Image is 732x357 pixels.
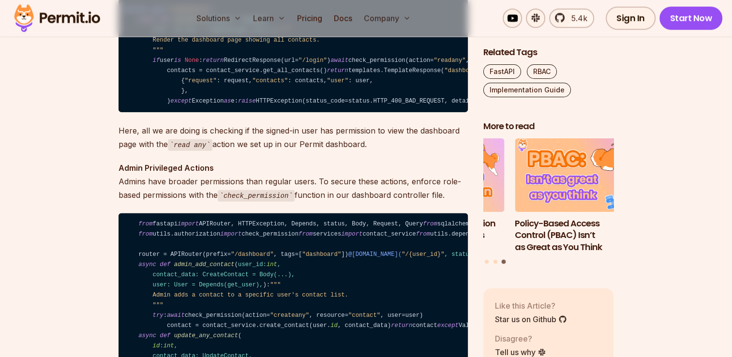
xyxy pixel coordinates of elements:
button: Go to slide 3 [502,259,506,264]
span: raise [238,98,256,104]
span: int [164,342,174,349]
a: Start Now [659,7,723,30]
button: Company [360,9,415,28]
img: Implementing Authentication and Authorization in Next.js [374,138,505,212]
span: from [138,221,152,227]
span: , status_code=status.HTTP_201_CREATED [402,251,576,258]
span: except [437,322,459,329]
img: Permit logo [10,2,105,35]
span: from [416,231,430,238]
span: "createany" [270,312,309,319]
span: from [138,231,152,238]
span: is [174,57,181,64]
a: Pricing [293,9,326,28]
span: "user" [327,77,348,84]
span: "/{user_id}" [402,251,444,258]
h3: Policy-Based Access Control (PBAC) Isn’t as Great as You Think [515,217,645,253]
span: admin_add_contact [174,261,235,268]
span: except [170,98,192,104]
span: return [203,57,224,64]
span: int [267,261,277,268]
code: read any [168,139,212,151]
span: @[DOMAIN_NAME]( ) [348,251,580,258]
span: "readany" [433,57,465,64]
span: """ Admin adds a contact to a specific user's contact list. """ [124,282,348,309]
span: "/login" [299,57,327,64]
span: None [185,57,199,64]
span: "request" [185,77,217,84]
a: RBAC [527,64,557,79]
span: import [220,231,241,238]
span: "dashboard.jinja" [444,67,505,74]
span: try [153,312,164,319]
h2: Related Tags [483,46,614,59]
span: as [224,98,231,104]
span: return [327,67,348,74]
span: async [138,332,156,339]
span: "contact" [348,312,380,319]
span: """ Render the dashboard page showing all contacts. """ [124,27,320,54]
span: return [391,322,412,329]
span: "/dashboard" [231,251,273,258]
span: from [423,221,437,227]
span: ... [277,271,288,278]
span: 5.4k [566,13,587,24]
button: Learn [249,9,289,28]
code: check_permission [218,190,295,202]
span: await [330,57,348,64]
span: def [160,332,170,339]
div: Posts [483,138,614,265]
li: 3 of 3 [515,138,645,253]
button: Go to slide 2 [493,259,497,263]
span: import [341,231,362,238]
p: Disagree? [495,332,546,344]
span: if [153,57,160,64]
button: Solutions [193,9,245,28]
a: Implementation Guide [483,83,571,97]
span: await [167,312,185,319]
span: import [178,221,199,227]
a: Star us on Github [495,313,567,325]
li: 2 of 3 [374,138,505,253]
p: Like this Article? [495,299,567,311]
span: id [153,342,160,349]
span: "dashboard" [302,251,341,258]
span: update_any_contact [174,332,238,339]
a: Policy-Based Access Control (PBAC) Isn’t as Great as You ThinkPolicy-Based Access Control (PBAC) ... [515,138,645,253]
span: get_user [227,282,256,288]
img: Policy-Based Access Control (PBAC) Isn’t as Great as You Think [515,138,645,212]
span: id [330,322,338,329]
a: FastAPI [483,64,521,79]
span: async [138,261,156,268]
p: Admins have broader permissions than regular users. To secure these actions, enforce role-based p... [119,161,468,202]
a: Docs [330,9,356,28]
span: "contacts" [252,77,288,84]
p: Here, all we are doing is checking if the signed-in user has permission to view the dashboard pag... [119,124,468,151]
h2: More to read [483,120,614,133]
a: Sign In [606,7,656,30]
button: Go to slide 1 [485,259,489,263]
span: from [299,231,313,238]
strong: Admin Privileged Actions [119,163,214,173]
span: user_id: , contact_data: CreateContact = Body( ), user: User = Depends( ), [124,261,295,288]
h3: Implementing Authentication and Authorization in Next.js [374,217,505,241]
span: def [160,261,170,268]
a: 5.4k [549,9,594,28]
